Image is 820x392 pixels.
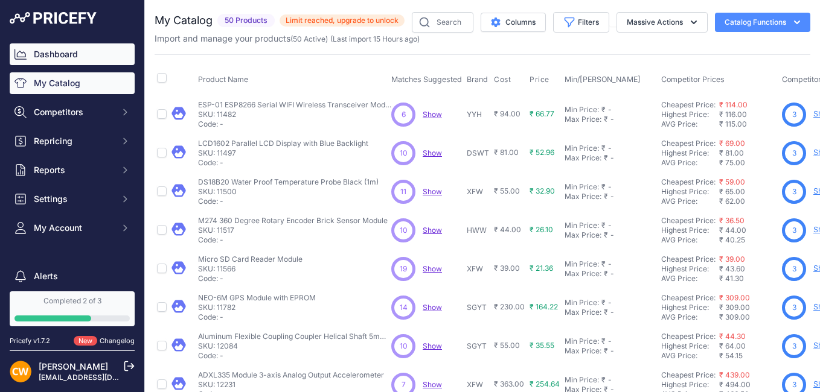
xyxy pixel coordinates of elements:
[530,75,552,84] button: Price
[467,226,489,235] p: HWW
[661,158,719,168] div: AVG Price:
[530,109,554,118] span: ₹ 66.77
[10,12,97,24] img: Pricefy Logo
[719,332,746,341] a: ₹ 44.30
[604,346,608,356] div: ₹
[467,380,489,390] p: XFW
[565,221,599,230] div: Min Price:
[198,351,391,361] p: Code: -
[217,14,275,28] span: 50 Products
[565,115,601,124] div: Max Price:
[661,100,716,109] a: Cheapest Price:
[34,164,113,176] span: Reports
[719,139,745,148] a: ₹ 69.00
[719,119,777,129] div: ₹ 115.00
[617,12,708,33] button: Massive Actions
[34,106,113,118] span: Competitors
[198,274,303,283] p: Code: -
[608,230,614,240] div: -
[719,370,750,379] a: ₹ 439.00
[604,308,608,317] div: ₹
[198,370,384,380] p: ADXL335 Module 3-axis Analog Output Accelerometer
[494,148,519,157] span: ₹ 81.00
[565,230,601,240] div: Max Price:
[10,130,135,152] button: Repricing
[719,264,745,273] span: ₹ 43.60
[601,337,606,346] div: ₹
[606,105,612,115] div: -
[423,303,442,312] a: Show
[391,75,462,84] span: Matches Suggested
[198,341,391,351] p: SKU: 12084
[608,269,614,279] div: -
[198,110,391,119] p: SKU: 11482
[198,75,248,84] span: Product Name
[494,109,521,118] span: ₹ 94.00
[719,303,750,312] span: ₹ 309.00
[494,225,521,234] span: ₹ 44.00
[10,188,135,210] button: Settings
[467,187,489,197] p: XFW
[402,109,406,120] span: 6
[34,222,113,234] span: My Account
[606,221,612,230] div: -
[155,12,213,29] h2: My Catalog
[293,34,325,43] a: 50 Active
[481,13,546,32] button: Columns
[661,75,725,84] span: Competitor Prices
[661,351,719,361] div: AVG Price:
[792,302,796,313] span: 3
[423,380,442,389] span: Show
[467,148,489,158] p: DSWT
[792,186,796,197] span: 3
[661,148,719,158] div: Highest Price:
[661,197,719,206] div: AVG Price:
[530,379,560,388] span: ₹ 254.64
[530,225,553,234] span: ₹ 26.10
[402,379,406,390] span: 7
[661,370,716,379] a: Cheapest Price:
[290,34,328,43] span: ( )
[467,110,489,119] p: YYH
[530,75,549,84] span: Price
[198,226,388,235] p: SKU: 11517
[719,293,750,302] a: ₹ 309.00
[792,109,796,120] span: 3
[661,293,716,302] a: Cheapest Price:
[719,235,777,245] div: ₹ 40.25
[715,13,810,32] button: Catalog Functions
[39,361,108,371] a: [PERSON_NAME]
[423,148,442,157] a: Show
[198,139,368,148] p: LCD1602 Parallel LCD Display with Blue Backlight
[661,332,716,341] a: Cheapest Price:
[198,380,384,390] p: SKU: 12231
[467,75,488,84] span: Brand
[198,119,391,129] p: Code: -
[606,182,612,192] div: -
[198,264,303,274] p: SKU: 11566
[719,341,746,350] span: ₹ 64.00
[198,177,379,187] p: DS18B20 Water Proof Temperature Probe Black (1m)
[601,144,606,153] div: ₹
[198,332,391,341] p: Aluminum Flexible Coupling Coupler Helical Shaft 5mm x 8mm
[661,312,719,322] div: AVG Price:
[565,153,601,163] div: Max Price:
[400,302,408,313] span: 14
[530,264,553,273] span: ₹ 21.36
[565,298,599,308] div: Min Price:
[423,110,442,119] a: Show
[494,302,525,311] span: ₹ 230.00
[606,259,612,269] div: -
[400,186,406,197] span: 11
[719,148,744,157] span: ₹ 81.00
[198,254,303,264] p: Micro SD Card Reader Module
[661,303,719,312] div: Highest Price:
[412,12,473,33] input: Search
[606,375,612,385] div: -
[719,110,747,119] span: ₹ 116.00
[530,302,558,311] span: ₹ 164.22
[661,177,716,186] a: Cheapest Price:
[719,158,777,168] div: ₹ 75.00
